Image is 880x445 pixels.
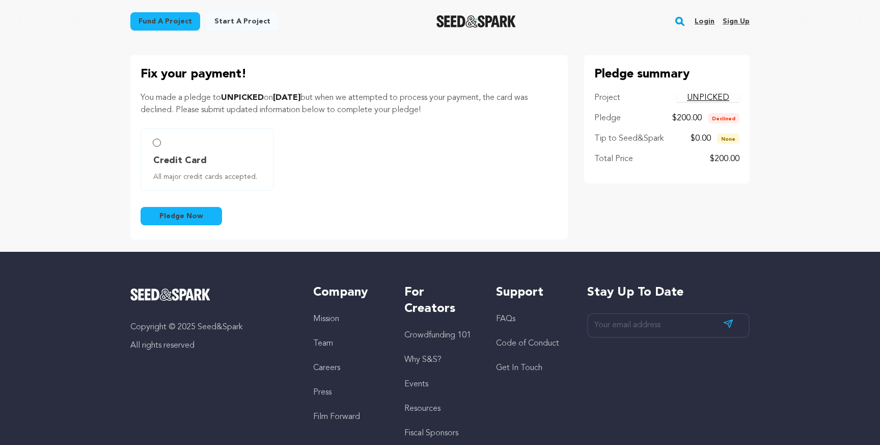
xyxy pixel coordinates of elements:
p: All rights reserved [130,339,293,352]
p: Pledge summary [594,65,739,84]
a: Resources [404,405,441,413]
p: Project [594,92,620,104]
p: Total Price [594,153,633,165]
p: Pledge [594,112,621,124]
p: You made a pledge to on but when we attempted to process your payment, the card was declined. Ple... [141,92,558,116]
span: Declined [708,113,739,123]
a: Mission [313,315,339,323]
input: Your email address [587,313,750,338]
span: All major credit cards accepted. [153,172,265,182]
span: $200.00 [672,114,702,122]
p: Copyright © 2025 Seed&Spark [130,321,293,333]
a: Crowdfunding 101 [404,331,471,339]
a: Code of Conduct [496,339,559,348]
a: Why S&S? [404,356,442,364]
a: Film Forward [313,413,360,421]
a: Login [695,13,714,30]
a: UNPICKED [677,94,739,102]
a: Team [313,339,333,348]
a: Fiscal Sponsors [404,429,458,437]
h5: Stay up to date [587,284,750,301]
a: Seed&Spark Homepage [436,15,516,28]
a: Careers [313,364,340,372]
button: Pledge Now [141,207,222,225]
a: Seed&Spark Homepage [130,289,293,301]
span: Credit Card [153,153,207,168]
a: Fund a project [130,12,200,31]
h5: For Creators [404,284,475,317]
img: Seed&Spark Logo Dark Mode [436,15,516,28]
span: UNPICKED [221,94,264,102]
p: Tip to Seed&Spark [594,133,664,145]
a: Press [313,388,332,397]
a: Sign up [723,13,750,30]
a: FAQs [496,315,515,323]
a: Start a project [206,12,279,31]
p: Fix your payment! [141,65,558,84]
span: Pledge Now [159,211,203,221]
p: $200.00 [710,153,739,165]
span: None [717,134,739,144]
span: [DATE] [273,94,300,102]
h5: Support [496,284,567,301]
img: Seed&Spark Logo [130,289,210,301]
a: Get In Touch [496,364,542,372]
span: $0.00 [691,135,711,143]
h5: Company [313,284,384,301]
a: Events [404,380,428,388]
